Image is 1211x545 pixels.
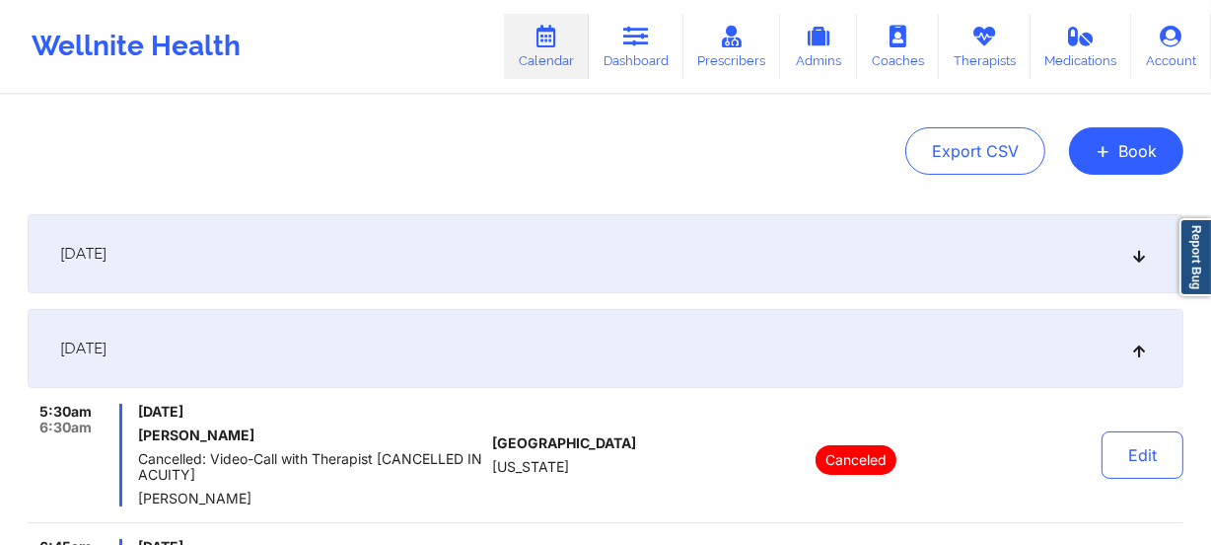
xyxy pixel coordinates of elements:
[39,404,92,420] span: 5:30am
[504,14,589,79] a: Calendar
[683,14,781,79] a: Prescribers
[138,491,484,506] span: [PERSON_NAME]
[1069,127,1183,175] button: +Book
[816,445,896,475] p: Canceled
[60,339,107,358] span: [DATE]
[60,244,107,264] span: [DATE]
[939,14,1031,79] a: Therapists
[1031,14,1132,79] a: Medications
[1096,145,1110,156] span: +
[857,14,939,79] a: Coaches
[1179,218,1211,296] a: Report Bug
[492,459,569,475] span: [US_STATE]
[905,127,1045,175] button: Export CSV
[138,451,484,483] span: Cancelled: Video-Call with Therapist [CANCELLED IN ACUITY]
[138,404,484,420] span: [DATE]
[1102,431,1183,479] button: Edit
[138,428,484,443] h6: [PERSON_NAME]
[780,14,857,79] a: Admins
[39,420,92,435] span: 6:30am
[492,435,636,451] span: [GEOGRAPHIC_DATA]
[1131,14,1211,79] a: Account
[589,14,683,79] a: Dashboard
